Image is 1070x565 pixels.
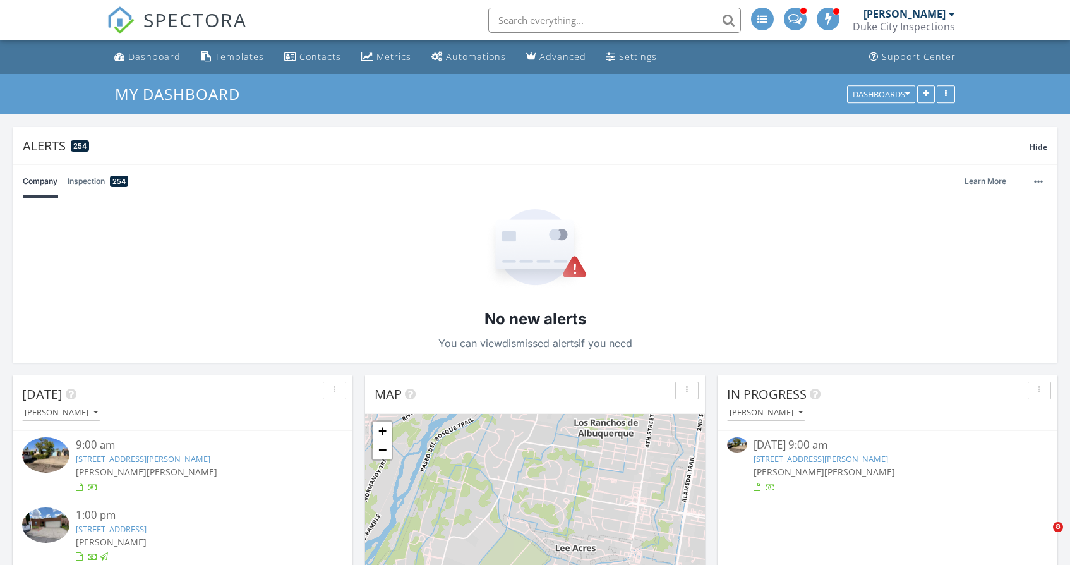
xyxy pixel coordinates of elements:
[76,453,210,465] a: [STREET_ADDRESS][PERSON_NAME]
[112,175,126,188] span: 254
[1027,522,1057,552] iframe: Intercom live chat
[853,90,910,99] div: Dashboards
[76,536,147,548] span: [PERSON_NAME]
[23,137,1030,154] div: Alerts
[847,85,915,103] button: Dashboards
[356,46,416,69] a: Metrics
[1030,142,1047,152] span: Hide
[488,8,741,33] input: Search everything...
[76,437,316,453] div: 9:00 am
[196,46,269,69] a: Templates
[1053,522,1063,532] span: 8
[727,437,1048,494] a: [DATE] 9:00 am [STREET_ADDRESS][PERSON_NAME] [PERSON_NAME][PERSON_NAME]
[22,507,343,564] a: 1:00 pm [STREET_ADDRESS] [PERSON_NAME]
[446,51,506,63] div: Automations
[484,308,586,330] h2: No new alerts
[279,46,346,69] a: Contacts
[373,422,392,440] a: Zoom in
[128,51,181,63] div: Dashboard
[502,337,579,349] a: dismissed alerts
[143,6,247,33] span: SPECTORA
[73,142,87,150] span: 254
[22,437,69,473] img: 9321840%2Fcover_photos%2FFx4BDjGhhiaOVho8sM6k%2Fsmall.9321840-1756306567812
[299,51,341,63] div: Contacts
[426,46,511,69] a: Automations (Advanced)
[25,408,98,417] div: [PERSON_NAME]
[76,523,147,535] a: [STREET_ADDRESS]
[1034,180,1043,183] img: ellipsis-632cfdd7c38ec3a7d453.svg
[22,386,63,403] span: [DATE]
[727,404,805,422] button: [PERSON_NAME]
[727,437,747,453] img: 9321840%2Fcover_photos%2FFx4BDjGhhiaOVho8sM6k%2Fsmall.9321840-1756306567812
[115,83,251,104] a: My Dashboard
[109,46,186,69] a: Dashboard
[438,334,632,352] p: You can view if you need
[965,175,1014,188] a: Learn More
[853,20,955,33] div: Duke City Inspections
[215,51,264,63] div: Templates
[754,453,888,465] a: [STREET_ADDRESS][PERSON_NAME]
[76,466,147,478] span: [PERSON_NAME]
[22,507,69,543] img: 9325988%2Fcover_photos%2FzSLE46QRVMdiWxVU7V3i%2Fsmall.9325988-1756319524621
[754,437,1021,453] div: [DATE] 9:00 am
[824,466,895,478] span: [PERSON_NAME]
[107,6,135,34] img: The Best Home Inspection Software - Spectora
[23,165,57,198] a: Company
[483,209,587,288] img: Empty State
[539,51,586,63] div: Advanced
[619,51,657,63] div: Settings
[68,165,128,198] a: Inspection
[754,466,824,478] span: [PERSON_NAME]
[373,440,392,459] a: Zoom out
[76,507,316,523] div: 1:00 pm
[147,466,217,478] span: [PERSON_NAME]
[601,46,662,69] a: Settings
[863,8,946,20] div: [PERSON_NAME]
[864,46,961,69] a: Support Center
[22,437,343,494] a: 9:00 am [STREET_ADDRESS][PERSON_NAME] [PERSON_NAME][PERSON_NAME]
[521,46,591,69] a: Advanced
[727,386,807,403] span: In Progress
[107,17,247,44] a: SPECTORA
[376,51,411,63] div: Metrics
[730,408,803,417] div: [PERSON_NAME]
[882,51,956,63] div: Support Center
[375,386,402,403] span: Map
[22,404,100,422] button: [PERSON_NAME]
